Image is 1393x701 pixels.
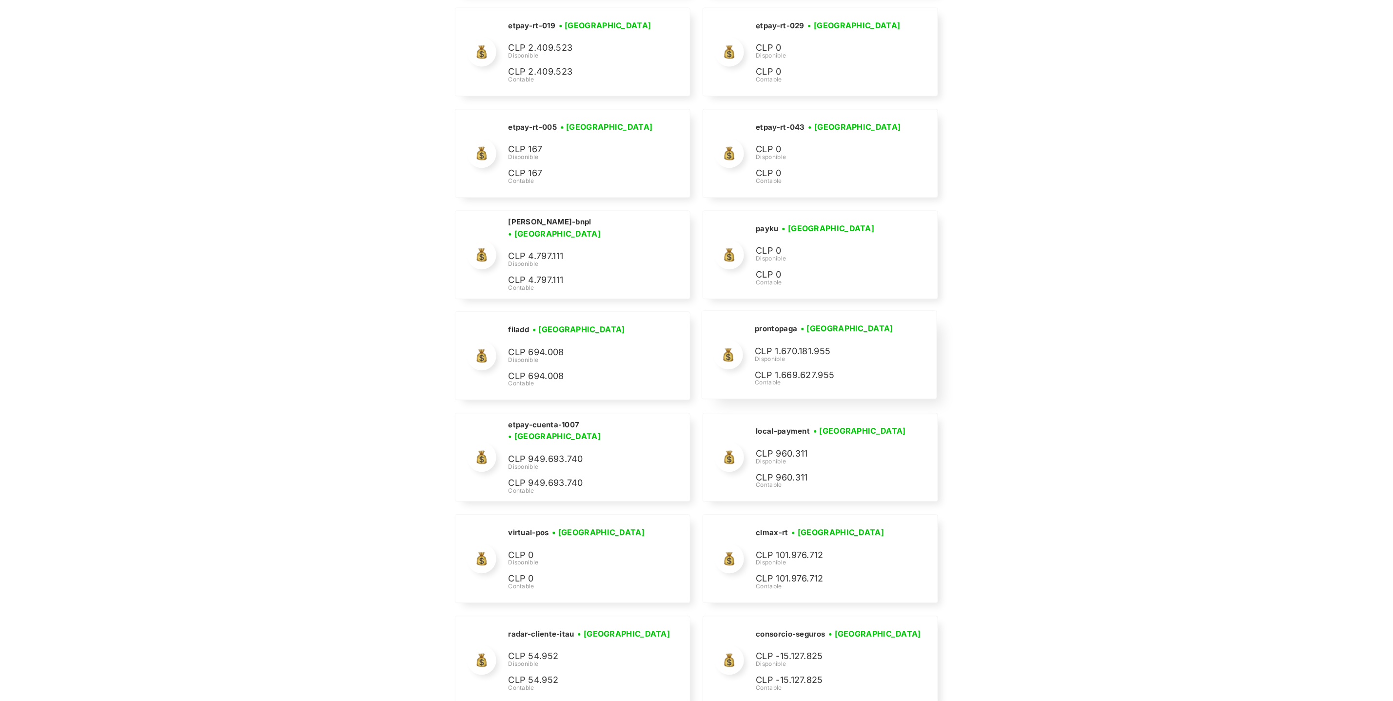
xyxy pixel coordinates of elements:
[756,153,904,161] div: Disponible
[508,228,601,240] h3: • [GEOGRAPHIC_DATA]
[756,51,903,60] div: Disponible
[755,368,901,382] p: CLP 1.669.627.955
[756,548,902,562] p: CLP 101.976.712
[508,369,654,383] p: CLP 694.008
[508,345,654,360] p: CLP 694.008
[508,486,678,495] div: Contable
[756,447,902,461] p: CLP 960.311
[508,683,673,692] div: Contable
[756,244,902,258] p: CLP 0
[508,629,574,639] h2: radar-cliente-itau
[508,528,549,538] h2: virtual-pos
[559,20,651,31] h3: • [GEOGRAPHIC_DATA]
[508,75,654,84] div: Contable
[756,65,902,79] p: CLP 0
[756,471,902,485] p: CLP 960.311
[756,629,825,639] h2: consorcio-seguros
[508,462,678,471] div: Disponible
[756,558,902,567] div: Disponible
[808,20,901,31] h3: • [GEOGRAPHIC_DATA]
[808,121,901,133] h3: • [GEOGRAPHIC_DATA]
[756,673,902,687] p: CLP -15.127.825
[508,558,654,567] div: Disponible
[792,526,884,538] h3: • [GEOGRAPHIC_DATA]
[508,122,557,132] h2: etpay-rt-005
[755,378,901,387] div: Contable
[756,572,902,586] p: CLP 101.976.712
[508,217,591,227] h2: [PERSON_NAME]-bnpl
[756,660,924,668] div: Disponible
[756,254,902,263] div: Disponible
[508,177,656,185] div: Contable
[756,268,902,282] p: CLP 0
[508,430,601,442] h3: • [GEOGRAPHIC_DATA]
[508,476,654,490] p: CLP 949.693.740
[508,420,579,430] h2: etpay-cuenta-1007
[508,452,654,466] p: CLP 949.693.740
[508,660,673,668] div: Disponible
[756,41,902,55] p: CLP 0
[756,224,779,234] h2: payku
[756,481,909,489] div: Contable
[508,572,654,586] p: CLP 0
[756,426,810,436] h2: local-payment
[508,356,654,364] div: Disponible
[508,166,654,180] p: CLP 167
[756,75,903,84] div: Contable
[756,278,902,287] div: Contable
[801,322,893,334] h3: • [GEOGRAPHIC_DATA]
[755,324,797,334] h2: prontopaga
[755,344,901,359] p: CLP 1.670.181.955
[508,273,654,287] p: CLP 4.797.111
[508,548,654,562] p: CLP 0
[756,457,909,466] div: Disponible
[508,325,529,335] h2: filadd
[813,425,906,437] h3: • [GEOGRAPHIC_DATA]
[756,528,788,538] h2: clmax-rt
[756,122,805,132] h2: etpay-rt-043
[532,323,625,335] h3: • [GEOGRAPHIC_DATA]
[756,649,902,663] p: CLP -15.127.825
[508,649,654,663] p: CLP 54.952
[756,683,924,692] div: Contable
[756,177,904,185] div: Contable
[508,379,654,388] div: Contable
[552,526,645,538] h3: • [GEOGRAPHIC_DATA]
[508,260,678,268] div: Disponible
[756,142,902,157] p: CLP 0
[508,249,654,263] p: CLP 4.797.111
[755,355,901,363] div: Disponible
[782,222,875,234] h3: • [GEOGRAPHIC_DATA]
[508,153,656,161] div: Disponible
[578,628,670,640] h3: • [GEOGRAPHIC_DATA]
[508,283,678,292] div: Contable
[756,21,804,31] h2: etpay-rt-029
[508,142,654,157] p: CLP 167
[508,65,654,79] p: CLP 2.409.523
[828,628,921,640] h3: • [GEOGRAPHIC_DATA]
[508,41,654,55] p: CLP 2.409.523
[756,582,902,591] div: Contable
[508,582,654,591] div: Contable
[756,166,902,180] p: CLP 0
[508,51,654,60] div: Disponible
[508,673,654,687] p: CLP 54.952
[560,121,653,133] h3: • [GEOGRAPHIC_DATA]
[508,21,555,31] h2: etpay-rt-019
